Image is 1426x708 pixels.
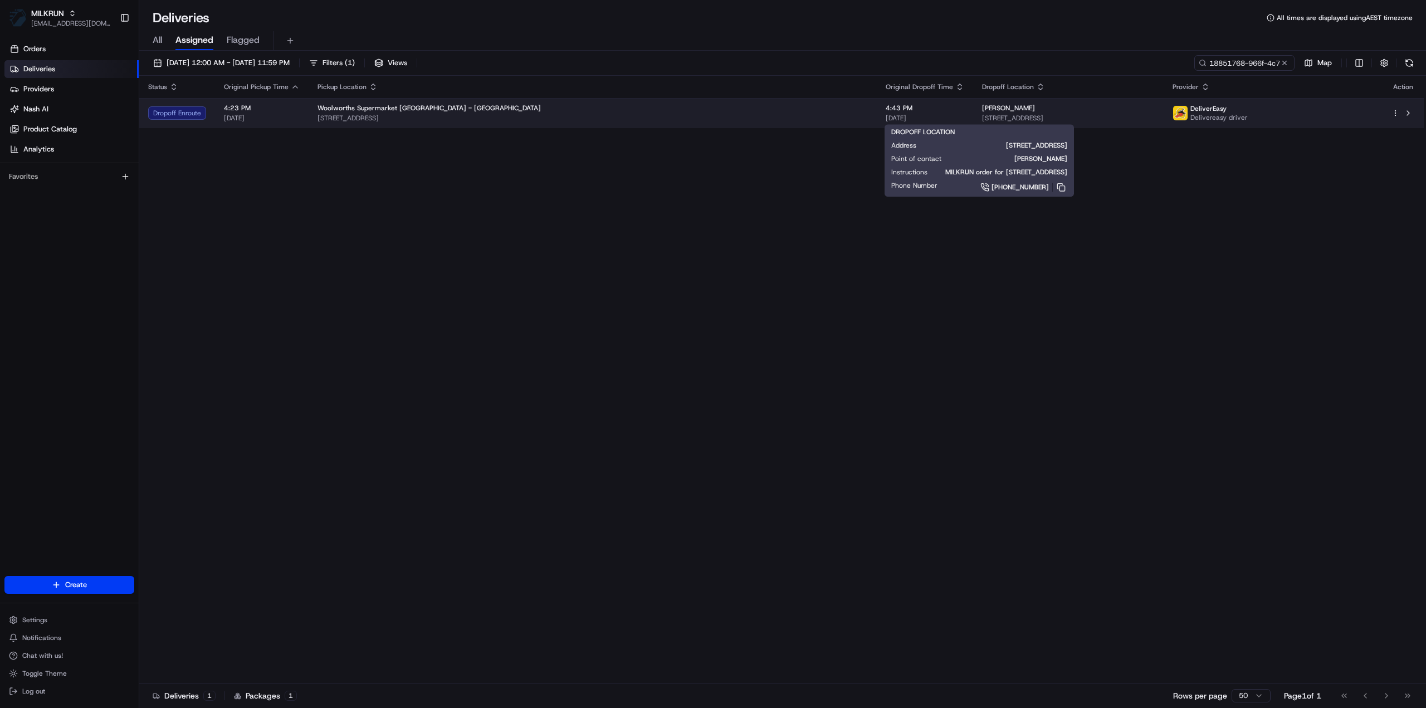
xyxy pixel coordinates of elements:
[318,82,367,91] span: Pickup Location
[1194,55,1295,71] input: Type to search
[982,82,1034,91] span: Dropoff Location
[886,104,964,113] span: 4:43 PM
[1277,13,1413,22] span: All times are displayed using AEST timezone
[9,9,27,27] img: MILKRUN
[22,669,67,678] span: Toggle Theme
[4,648,134,663] button: Chat with us!
[891,181,937,190] span: Phone Number
[1173,106,1188,120] img: delivereasy_logo.png
[23,124,77,134] span: Product Catalog
[65,580,87,590] span: Create
[153,33,162,47] span: All
[23,44,46,54] span: Orders
[1284,690,1321,701] div: Page 1 of 1
[285,691,297,701] div: 1
[982,114,1155,123] span: [STREET_ADDRESS]
[388,58,407,68] span: Views
[224,82,289,91] span: Original Pickup Time
[23,144,54,154] span: Analytics
[1190,104,1227,113] span: DeliverEasy
[148,82,167,91] span: Status
[304,55,360,71] button: Filters(1)
[1317,58,1332,68] span: Map
[4,576,134,594] button: Create
[891,141,916,150] span: Address
[4,140,139,158] a: Analytics
[934,141,1067,150] span: [STREET_ADDRESS]
[1401,55,1417,71] button: Refresh
[982,104,1035,113] span: [PERSON_NAME]
[234,690,297,701] div: Packages
[23,64,55,74] span: Deliveries
[886,114,964,123] span: [DATE]
[1173,82,1199,91] span: Provider
[22,651,63,660] span: Chat with us!
[4,666,134,681] button: Toggle Theme
[945,168,1067,177] span: MILKRUN order for [STREET_ADDRESS]
[1173,690,1227,701] p: Rows per page
[1391,82,1415,91] div: Action
[891,154,941,163] span: Point of contact
[175,33,213,47] span: Assigned
[4,683,134,699] button: Log out
[891,128,955,136] span: DROPOFF LOCATION
[22,633,61,642] span: Notifications
[227,33,260,47] span: Flagged
[23,84,54,94] span: Providers
[323,58,355,68] span: Filters
[4,168,134,185] div: Favorites
[4,40,139,58] a: Orders
[4,60,139,78] a: Deliveries
[167,58,290,68] span: [DATE] 12:00 AM - [DATE] 11:59 PM
[224,114,300,123] span: [DATE]
[22,616,47,624] span: Settings
[4,612,134,628] button: Settings
[4,630,134,646] button: Notifications
[886,82,953,91] span: Original Dropoff Time
[4,120,139,138] a: Product Catalog
[1299,55,1337,71] button: Map
[148,55,295,71] button: [DATE] 12:00 AM - [DATE] 11:59 PM
[4,80,139,98] a: Providers
[369,55,412,71] button: Views
[22,687,45,696] span: Log out
[318,114,868,123] span: [STREET_ADDRESS]
[153,9,209,27] h1: Deliveries
[345,58,355,68] span: ( 1 )
[31,8,64,19] button: MILKRUN
[959,154,1067,163] span: [PERSON_NAME]
[224,104,300,113] span: 4:23 PM
[955,181,1067,193] a: [PHONE_NUMBER]
[318,104,541,113] span: Woolworths Supermarket [GEOGRAPHIC_DATA] - [GEOGRAPHIC_DATA]
[992,183,1049,192] span: [PHONE_NUMBER]
[203,691,216,701] div: 1
[4,100,139,118] a: Nash AI
[4,4,115,31] button: MILKRUNMILKRUN[EMAIL_ADDRESS][DOMAIN_NAME]
[153,690,216,701] div: Deliveries
[31,19,111,28] button: [EMAIL_ADDRESS][DOMAIN_NAME]
[1190,113,1248,122] span: Delivereasy driver
[23,104,48,114] span: Nash AI
[891,168,927,177] span: Instructions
